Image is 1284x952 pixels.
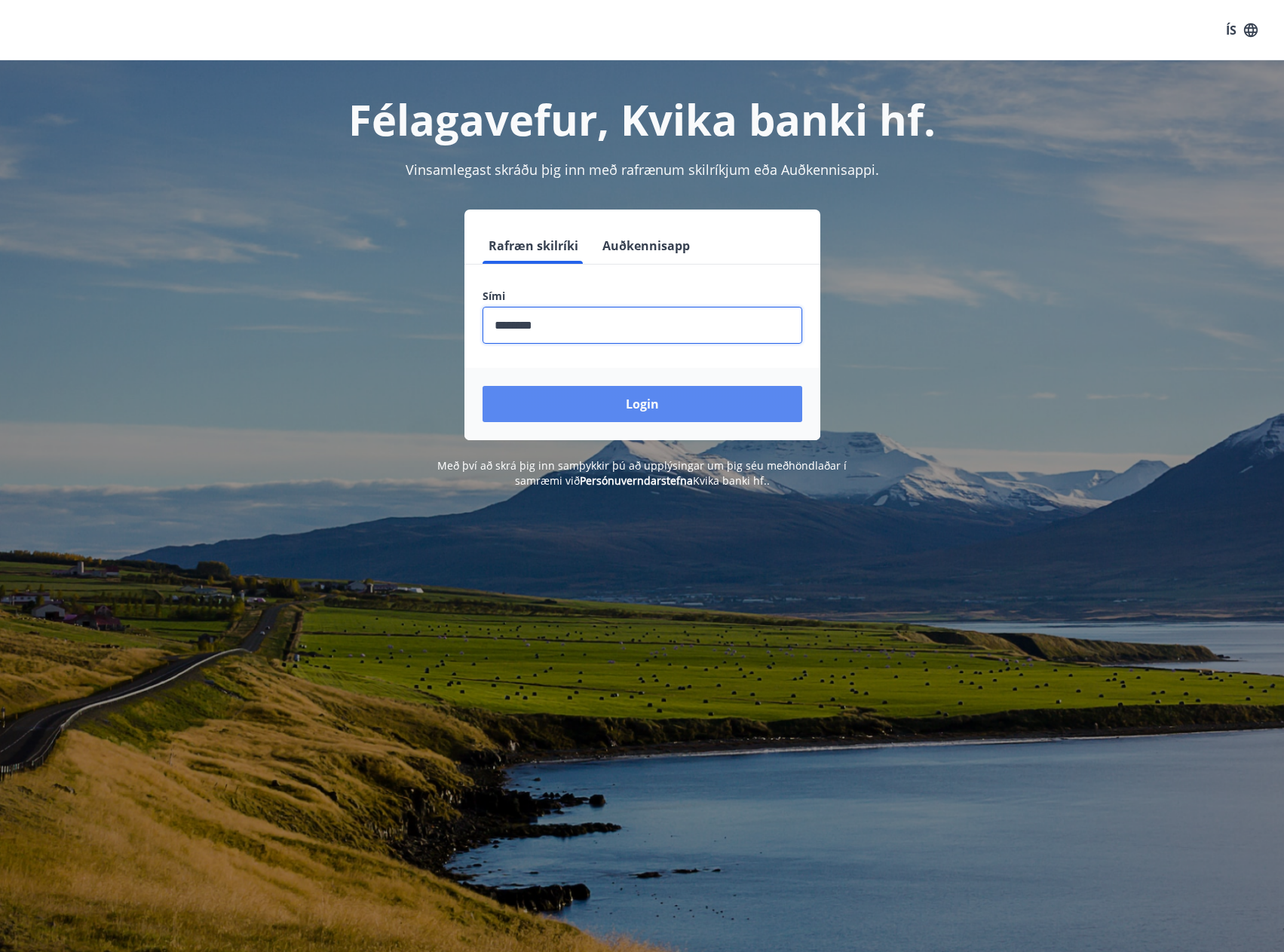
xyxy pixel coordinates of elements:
[483,289,802,304] label: Sími
[580,473,693,488] a: Persónuverndarstefna
[406,161,879,179] span: Vinsamlegast skráðu þig inn með rafrænum skilríkjum eða Auðkennisappi.
[596,228,696,264] button: Auðkennisapp
[118,90,1167,148] h1: Félagavefur, Kvika banki hf.
[483,386,802,422] button: Login
[1218,17,1266,44] button: ÍS
[437,458,847,488] span: Með því að skrá þig inn samþykkir þú að upplýsingar um þig séu meðhöndlaðar í samræmi við Kvika b...
[483,228,584,264] button: Rafræn skilríki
